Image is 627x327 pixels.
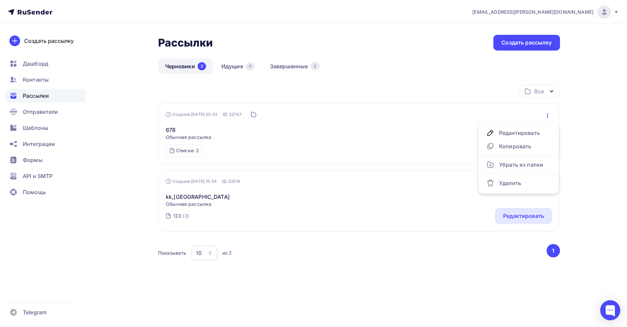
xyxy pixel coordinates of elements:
div: 0 [246,62,255,70]
ul: Pagination [545,244,560,257]
div: Редактировать [503,212,544,220]
span: Дашборд [23,60,48,68]
a: Шаблоны [5,121,85,135]
div: Копировать [486,142,551,150]
div: Редактировать [486,129,551,137]
div: Создать рассылку [501,39,552,47]
div: Все [534,87,544,95]
div: 123 [173,213,181,219]
span: Обычная рассылка [166,201,230,208]
span: Telegram [23,308,47,316]
span: Формы [23,156,43,164]
a: Отправители [5,105,85,118]
span: Рассылки [23,92,49,100]
span: ID [222,178,227,185]
span: API и SMTP [23,172,53,180]
button: Все [519,85,560,98]
div: Убрать из папки [486,161,551,169]
a: Формы [5,153,85,167]
span: Контакты [23,76,49,84]
span: 32767 [229,111,241,118]
div: Создана [DATE] 15:44 [166,179,217,184]
button: 10 [191,245,218,261]
a: Идущие0 [214,59,262,74]
span: Шаблоны [23,124,48,132]
span: Помощь [23,188,46,196]
span: [EMAIL_ADDRESS][PERSON_NAME][DOMAIN_NAME] [472,9,594,15]
a: kk,[GEOGRAPHIC_DATA] [166,193,230,201]
span: ID [223,111,227,118]
div: Удалить [486,179,551,187]
a: Рассылки [5,89,85,102]
a: Контакты [5,73,85,86]
div: 3 [310,62,319,70]
span: Отправители [23,108,58,116]
div: (3) [183,213,189,219]
button: Go to page 1 [547,244,560,257]
div: Показывать [158,250,186,256]
h2: Рассылки [158,36,213,50]
a: Дашборд [5,57,85,70]
div: из 2 [222,250,232,256]
a: [EMAIL_ADDRESS][PERSON_NAME][DOMAIN_NAME] [472,5,619,19]
a: 123 (3) [172,211,190,221]
div: 10 [196,249,202,257]
div: Списки: 2 [176,147,199,154]
div: 2 [198,62,206,70]
div: Создать рассылку [24,37,74,45]
span: Интеграции [23,140,55,148]
span: 32519 [228,178,240,185]
a: Черновики2 [158,59,213,74]
a: 678 [166,126,211,134]
a: Завершенные3 [263,59,327,74]
div: Создана [DATE] 20:53 [166,112,217,117]
span: Обычная рассылка [166,134,211,141]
